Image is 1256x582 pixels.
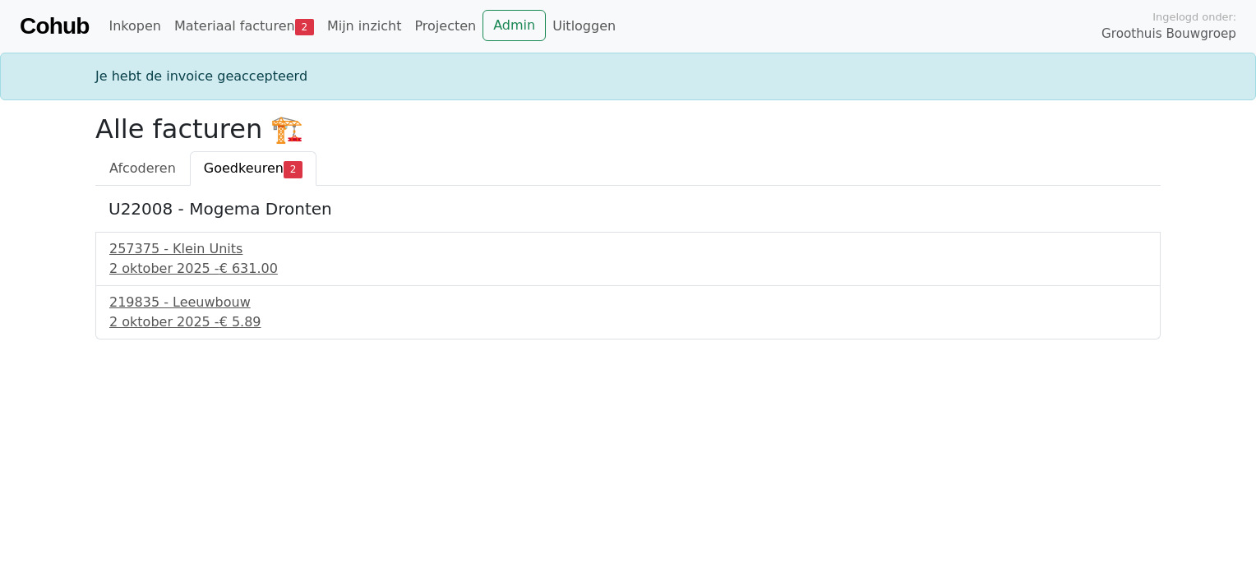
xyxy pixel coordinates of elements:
[95,151,190,186] a: Afcoderen
[483,10,546,41] a: Admin
[109,259,1147,279] div: 2 oktober 2025 -
[295,19,314,35] span: 2
[95,113,1161,145] h2: Alle facturen 🏗️
[109,312,1147,332] div: 2 oktober 2025 -
[204,160,284,176] span: Goedkeuren
[109,160,176,176] span: Afcoderen
[109,293,1147,312] div: 219835 - Leeuwbouw
[190,151,316,186] a: Goedkeuren2
[321,10,409,43] a: Mijn inzicht
[168,10,321,43] a: Materiaal facturen2
[109,239,1147,279] a: 257375 - Klein Units2 oktober 2025 -€ 631.00
[109,293,1147,332] a: 219835 - Leeuwbouw2 oktober 2025 -€ 5.89
[102,10,167,43] a: Inkopen
[219,261,278,276] span: € 631.00
[1152,9,1236,25] span: Ingelogd onder:
[408,10,483,43] a: Projecten
[109,239,1147,259] div: 257375 - Klein Units
[284,161,302,178] span: 2
[1101,25,1236,44] span: Groothuis Bouwgroep
[546,10,622,43] a: Uitloggen
[20,7,89,46] a: Cohub
[109,199,1147,219] h5: U22008 - Mogema Dronten
[219,314,261,330] span: € 5.89
[85,67,1171,86] div: Je hebt de invoice geaccepteerd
